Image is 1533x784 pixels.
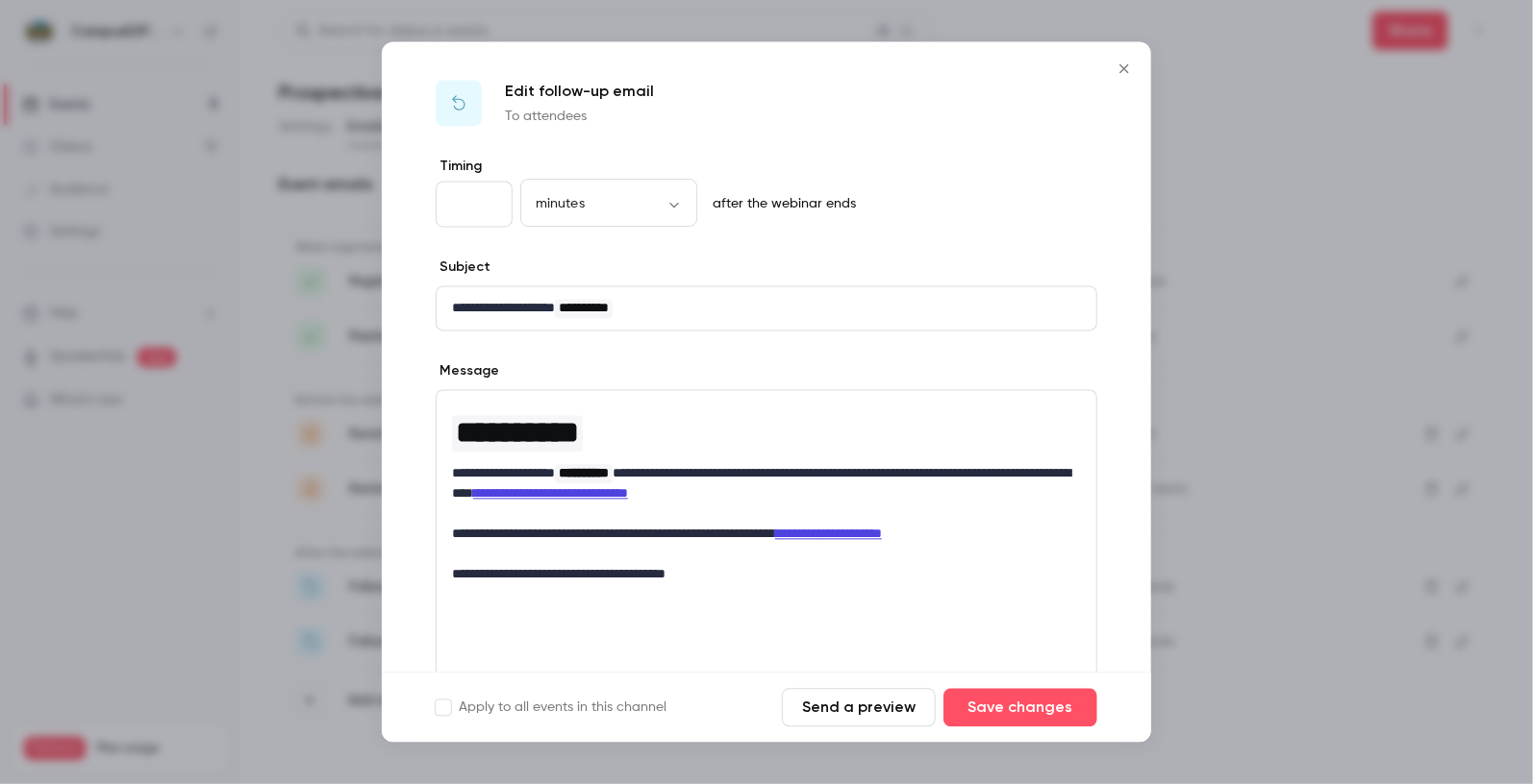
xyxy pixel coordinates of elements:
[437,390,1096,596] div: editor
[520,194,697,213] div: minutes
[782,689,936,727] button: Send a preview
[436,698,666,718] label: Apply to all events in this channel
[437,287,1096,331] div: editor
[943,689,1097,727] button: Save changes
[436,258,490,278] label: Subject
[436,158,1097,177] label: Timing
[436,361,499,380] label: Message
[1105,50,1143,88] button: Close
[505,108,654,127] p: To attendees
[505,81,654,104] p: Edit follow-up email
[705,195,856,214] p: after the webinar ends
